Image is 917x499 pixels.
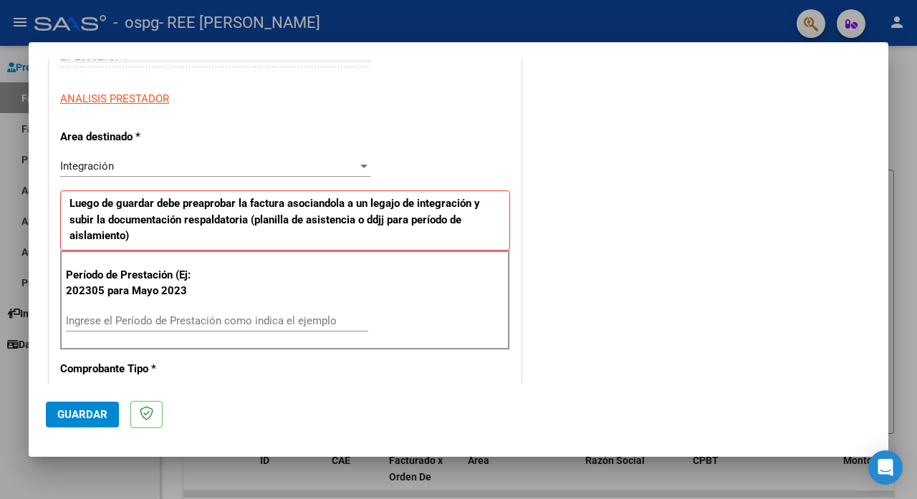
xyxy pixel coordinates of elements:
p: Area destinado * [60,129,195,145]
button: Guardar [46,402,119,427]
span: Guardar [57,408,107,421]
p: Comprobante Tipo * [60,361,195,377]
strong: Luego de guardar debe preaprobar la factura asociandola a un legajo de integración y subir la doc... [69,197,480,242]
span: ANALISIS PRESTADOR [60,92,169,105]
div: Open Intercom Messenger [868,450,903,485]
span: Integración [60,160,114,173]
p: Período de Prestación (Ej: 202305 para Mayo 2023 [66,267,198,299]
